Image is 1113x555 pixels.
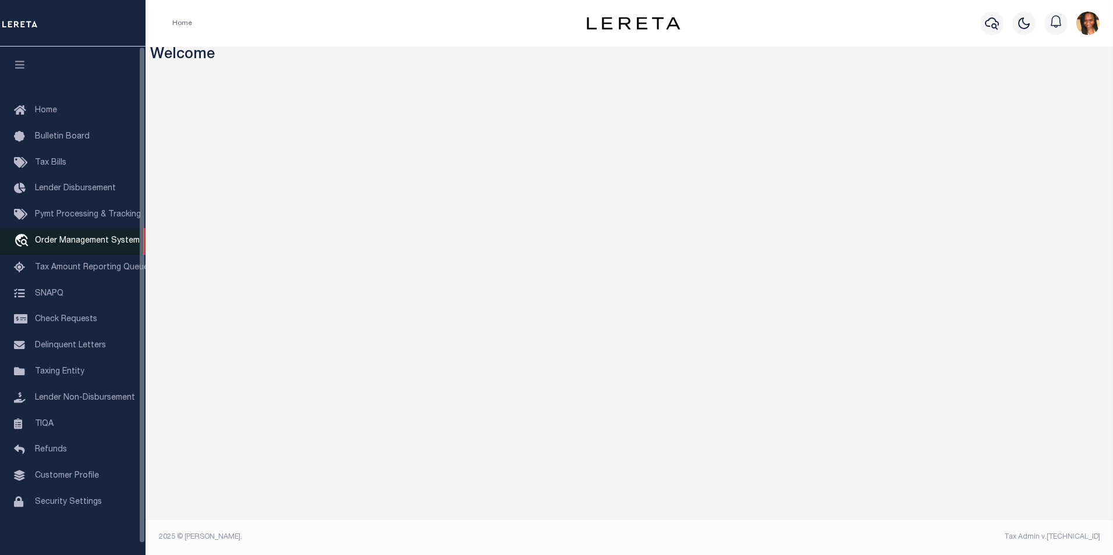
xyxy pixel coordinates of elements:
span: Tax Bills [35,159,66,167]
span: TIQA [35,419,54,428]
span: Customer Profile [35,472,99,480]
span: Lender Non-Disbursement [35,394,135,402]
span: Taxing Entity [35,368,84,376]
i: travel_explore [14,234,33,249]
span: Lender Disbursement [35,184,116,193]
span: SNAPQ [35,289,63,297]
li: Home [172,18,192,29]
span: Refunds [35,446,67,454]
span: Home [35,106,57,115]
img: logo-dark.svg [587,17,680,30]
span: Delinquent Letters [35,341,106,350]
h3: Welcome [150,47,1109,65]
span: Order Management System [35,237,140,245]
span: Check Requests [35,315,97,323]
span: Pymt Processing & Tracking [35,211,141,219]
span: Security Settings [35,498,102,506]
div: Tax Admin v.[TECHNICAL_ID] [638,532,1100,542]
span: Bulletin Board [35,133,90,141]
div: 2025 © [PERSON_NAME]. [150,532,630,542]
span: Tax Amount Reporting Queue [35,264,148,272]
